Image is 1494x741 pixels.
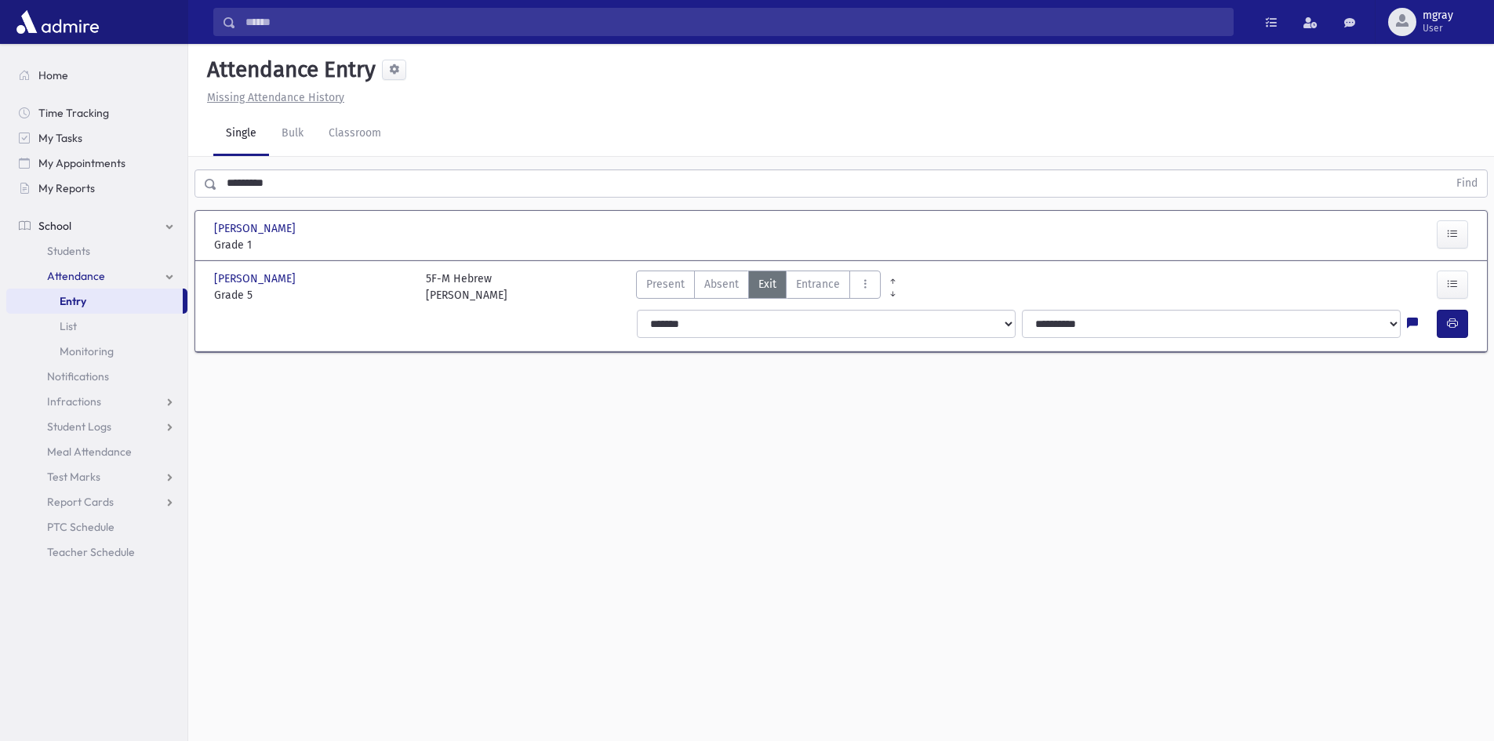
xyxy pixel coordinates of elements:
span: [PERSON_NAME] [214,271,299,287]
a: Time Tracking [6,100,187,125]
span: Exit [758,276,776,292]
span: [PERSON_NAME] [214,220,299,237]
span: Student Logs [47,420,111,434]
a: Students [6,238,187,263]
a: Report Cards [6,489,187,514]
div: AttTypes [636,271,881,303]
a: Attendance [6,263,187,289]
a: Teacher Schedule [6,539,187,565]
a: Notifications [6,364,187,389]
a: PTC Schedule [6,514,187,539]
input: Search [236,8,1233,36]
a: List [6,314,187,339]
span: Report Cards [47,495,114,509]
span: Grade 1 [214,237,410,253]
span: Attendance [47,269,105,283]
span: List [60,319,77,333]
span: User [1423,22,1453,35]
button: Find [1447,170,1487,197]
u: Missing Attendance History [207,91,344,104]
span: Monitoring [60,344,114,358]
span: Teacher Schedule [47,545,135,559]
span: My Reports [38,181,95,195]
div: 5F-M Hebrew [PERSON_NAME] [426,271,507,303]
a: My Reports [6,176,187,201]
span: Notifications [47,369,109,383]
span: Students [47,244,90,258]
a: My Tasks [6,125,187,151]
a: Test Marks [6,464,187,489]
span: Entry [60,294,86,308]
a: Bulk [269,112,316,156]
a: Entry [6,289,183,314]
span: Present [646,276,685,292]
a: Monitoring [6,339,187,364]
span: My Appointments [38,156,125,170]
span: Absent [704,276,739,292]
h5: Attendance Entry [201,56,376,83]
a: Infractions [6,389,187,414]
span: Infractions [47,394,101,409]
span: mgray [1423,9,1453,22]
a: Classroom [316,112,394,156]
a: Home [6,63,187,88]
a: Meal Attendance [6,439,187,464]
span: Grade 5 [214,287,410,303]
span: Entrance [796,276,840,292]
span: My Tasks [38,131,82,145]
span: School [38,219,71,233]
span: Test Marks [47,470,100,484]
a: Missing Attendance History [201,91,344,104]
a: My Appointments [6,151,187,176]
span: Time Tracking [38,106,109,120]
span: PTC Schedule [47,520,115,534]
span: Meal Attendance [47,445,132,459]
a: School [6,213,187,238]
img: AdmirePro [13,6,103,38]
span: Home [38,68,68,82]
a: Single [213,112,269,156]
a: Student Logs [6,414,187,439]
